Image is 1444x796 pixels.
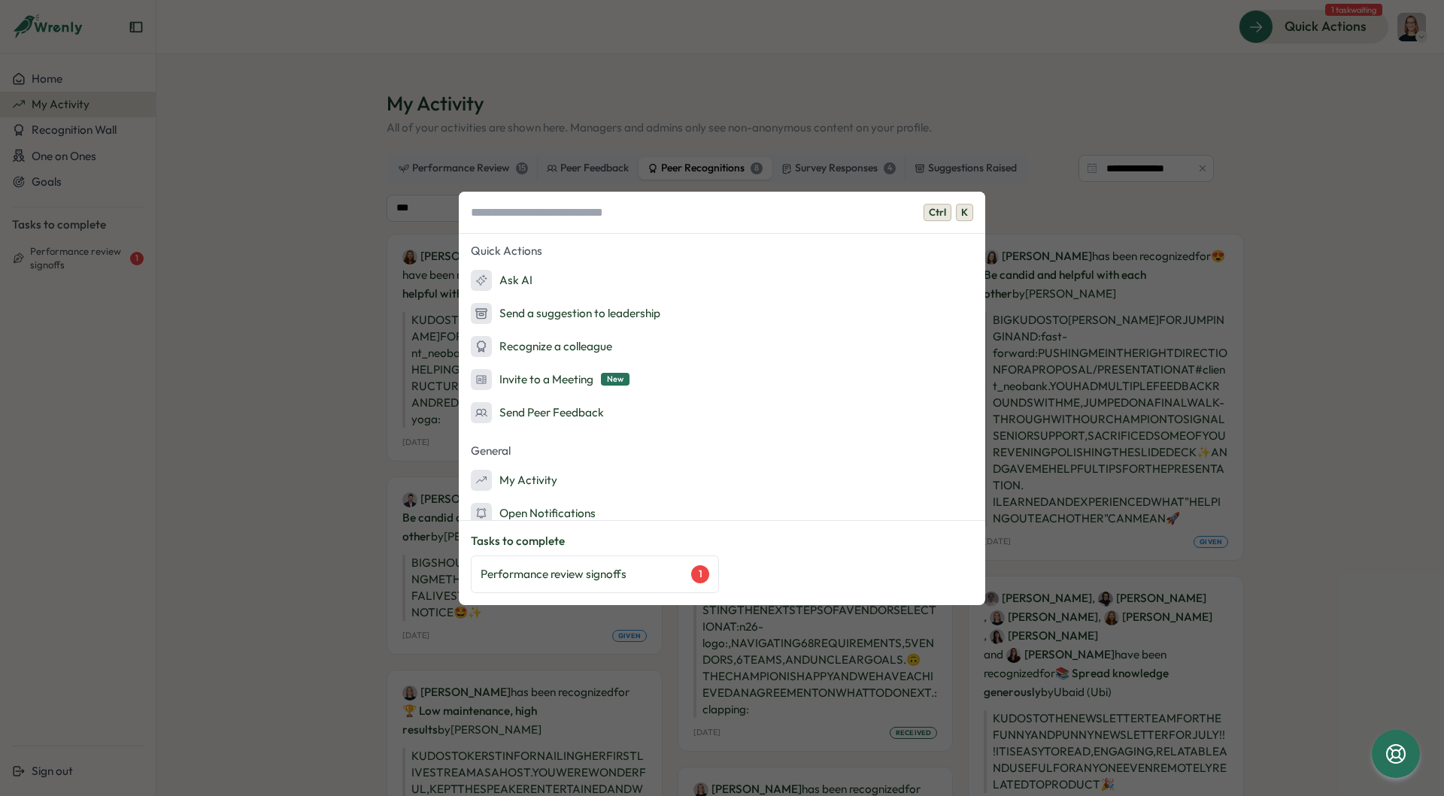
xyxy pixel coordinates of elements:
div: Open Notifications [471,503,596,524]
p: Performance review signoffs [481,566,626,583]
div: Invite to a Meeting [471,369,629,390]
button: Open Notifications [459,498,985,528]
button: Invite to a MeetingNew [459,365,985,395]
p: Quick Actions [459,240,985,262]
button: Send Peer Feedback [459,398,985,428]
span: New [601,373,629,386]
button: Ask AI [459,265,985,295]
button: Recognize a colleague [459,331,985,362]
div: My Activity [471,470,557,491]
p: General [459,440,985,462]
div: Send a suggestion to leadership [471,303,660,324]
div: Recognize a colleague [471,336,612,357]
button: My Activity [459,465,985,495]
p: Tasks to complete [471,533,973,549]
span: Ctrl [924,204,951,222]
span: K [956,204,973,222]
div: 1 [691,565,709,583]
div: Send Peer Feedback [471,402,604,423]
button: Send a suggestion to leadership [459,298,985,328]
div: Ask AI [471,270,532,291]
